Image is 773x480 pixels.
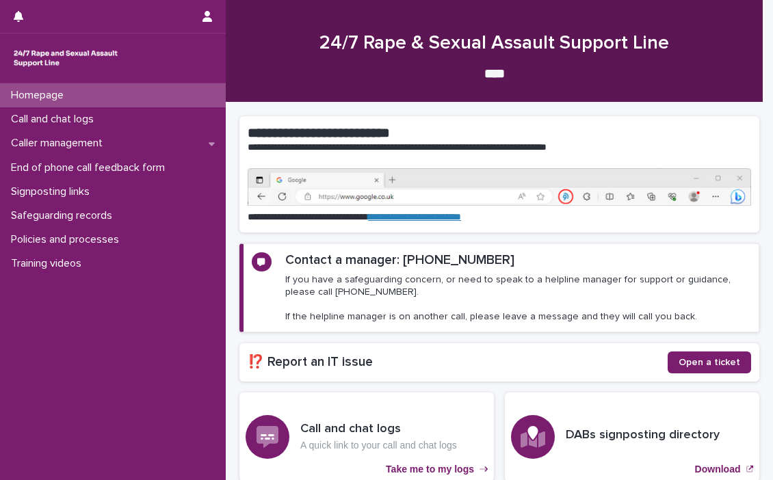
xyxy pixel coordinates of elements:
[248,354,668,370] h2: ⁉️ Report an IT issue
[285,274,750,323] p: If you have a safeguarding concern, or need to speak to a helpline manager for support or guidanc...
[11,44,120,72] img: rhQMoQhaT3yELyF149Cw
[300,422,457,437] h3: Call and chat logs
[5,257,92,270] p: Training videos
[5,161,176,174] p: End of phone call feedback form
[285,252,514,268] h2: Contact a manager: [PHONE_NUMBER]
[5,113,105,126] p: Call and chat logs
[5,209,123,222] p: Safeguarding records
[239,32,749,55] h1: 24/7 Rape & Sexual Assault Support Line
[5,89,75,102] p: Homepage
[5,233,130,246] p: Policies and processes
[5,185,101,198] p: Signposting links
[668,351,751,373] a: Open a ticket
[695,464,741,475] p: Download
[248,168,751,206] img: https%3A%2F%2Fcdn.document360.io%2F0deca9d6-0dac-4e56-9e8f-8d9979bfce0e%2FImages%2FDocumentation%...
[5,137,114,150] p: Caller management
[300,440,457,451] p: A quick link to your call and chat logs
[386,464,474,475] p: Take me to my logs
[566,428,720,443] h3: DABs signposting directory
[679,358,740,367] span: Open a ticket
